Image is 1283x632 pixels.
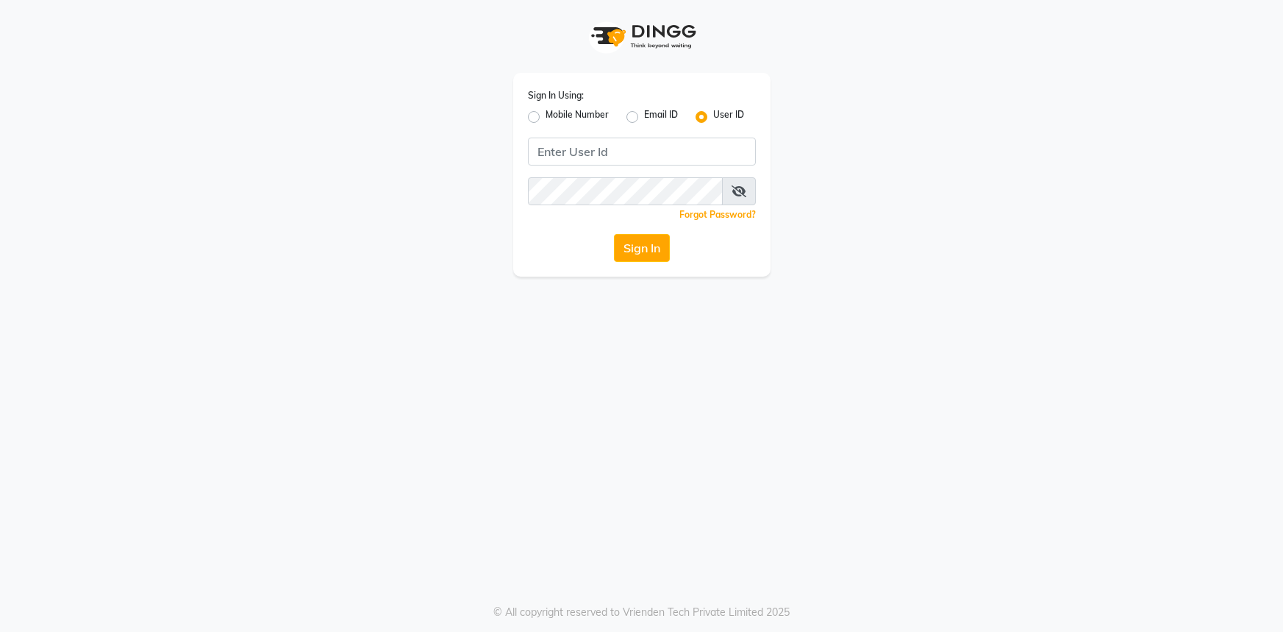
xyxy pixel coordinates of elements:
label: User ID [713,108,744,126]
img: logo1.svg [583,15,701,58]
a: Forgot Password? [679,209,756,220]
input: Username [528,138,756,166]
button: Sign In [614,234,670,262]
label: Sign In Using: [528,89,584,102]
input: Username [528,177,723,205]
label: Email ID [644,108,678,126]
label: Mobile Number [546,108,609,126]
